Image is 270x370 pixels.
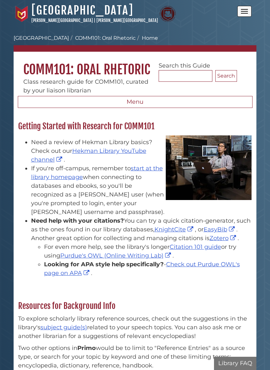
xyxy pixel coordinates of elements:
[214,357,256,370] button: Library FAQ
[44,243,252,260] li: For even more help, see the library's longer or try using .
[31,3,133,17] a: [GEOGRAPHIC_DATA]
[170,243,221,250] a: Citation 101 guide
[237,6,252,17] button: Open the menu
[18,96,253,108] button: Menu
[31,164,252,217] li: If you're off-campus, remember to when connecting to databases and ebooks, so you'll be recognize...
[204,226,236,233] a: EasyBib
[23,78,148,94] span: Class research guide for COMM101, curated by your liaison librarian
[15,301,255,311] h2: Resources for Background Info
[31,217,124,224] strong: Need help with your citations?
[160,6,176,22] img: Calvin Theological Seminary
[40,324,87,331] a: subject guide(s)
[96,18,158,23] a: [PERSON_NAME][GEOGRAPHIC_DATA]
[31,18,93,23] a: [PERSON_NAME][GEOGRAPHIC_DATA]
[31,217,252,278] li: You can try a quick citation-generator, such as the ones found in our library databases, , or . A...
[14,6,30,22] img: Calvin University
[215,70,237,82] button: Search
[60,252,173,259] a: Purdue's OWL (Online Writing Lab)
[77,344,96,352] strong: Primo
[14,34,256,52] nav: breadcrumb
[31,147,146,163] a: Hekman Library YouTube channel
[94,18,96,23] span: |
[15,121,255,132] h2: Getting Started with Research for COMM101
[14,35,69,41] a: [GEOGRAPHIC_DATA]
[75,35,136,41] a: COMM101: Oral Rhetoric
[44,261,164,268] strong: Looking for APA style help specifically?
[154,226,195,233] a: KnightCite
[18,344,252,370] p: Two other options in would be to limit to "Reference Entries" as a source type, or search for you...
[14,52,256,78] h1: COMM101: Oral Rhetoric
[136,34,158,42] li: Home
[31,138,252,164] li: Need a review of Hekman Library basics? Check out our .
[18,314,252,341] p: To explore scholarly library reference sources, check out the suggestions in the library's relate...
[209,235,238,242] a: Zotero
[44,260,252,278] li: - .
